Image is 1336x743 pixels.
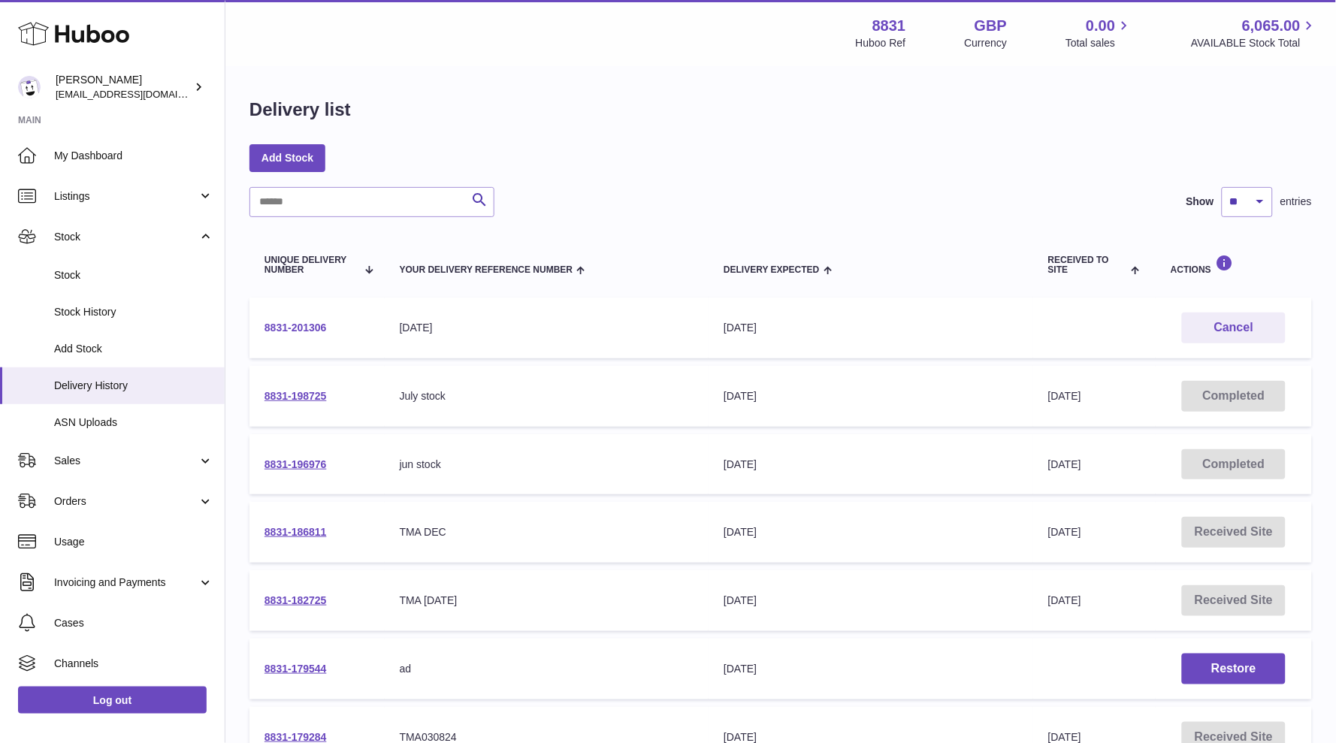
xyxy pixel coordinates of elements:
span: Sales [54,454,198,468]
span: Channels [54,657,213,671]
span: 0.00 [1087,16,1116,36]
span: Delivery Expected [724,265,819,275]
div: [DATE] [724,593,1018,608]
div: July stock [400,389,694,403]
span: AVAILABLE Stock Total [1191,36,1318,50]
span: [EMAIL_ADDRESS][DOMAIN_NAME] [56,88,221,100]
a: 8831-196976 [264,458,327,470]
div: [PERSON_NAME] [56,73,191,101]
span: [DATE] [1048,594,1081,606]
span: [DATE] [1048,731,1081,743]
button: Restore [1182,654,1286,684]
strong: 8831 [872,16,906,36]
a: 8831-201306 [264,322,327,334]
div: [DATE] [724,525,1018,539]
label: Show [1186,195,1214,209]
span: Invoicing and Payments [54,575,198,590]
strong: GBP [975,16,1007,36]
span: Usage [54,535,213,549]
span: Your Delivery Reference Number [400,265,573,275]
div: TMA DEC [400,525,694,539]
span: [DATE] [1048,458,1081,470]
a: 8831-179544 [264,663,327,675]
span: Orders [54,494,198,509]
span: [DATE] [1048,390,1081,402]
span: Stock [54,268,213,282]
div: [DATE] [400,321,694,335]
div: Huboo Ref [856,36,906,50]
button: Cancel [1182,313,1286,343]
div: Currency [965,36,1008,50]
img: rob@themysteryagency.com [18,76,41,98]
div: [DATE] [724,662,1018,676]
span: My Dashboard [54,149,213,163]
h1: Delivery list [249,98,351,122]
a: 0.00 Total sales [1065,16,1132,50]
div: [DATE] [724,321,1018,335]
div: ad [400,662,694,676]
span: Add Stock [54,342,213,356]
a: 6,065.00 AVAILABLE Stock Total [1191,16,1318,50]
span: Listings [54,189,198,204]
div: Actions [1171,255,1297,275]
a: 8831-179284 [264,731,327,743]
div: jun stock [400,458,694,472]
span: Total sales [1065,36,1132,50]
div: [DATE] [724,389,1018,403]
div: TMA [DATE] [400,593,694,608]
a: Add Stock [249,144,325,171]
a: 8831-186811 [264,526,327,538]
span: Stock [54,230,198,244]
span: entries [1280,195,1312,209]
span: Cases [54,616,213,630]
a: 8831-182725 [264,594,327,606]
span: Stock History [54,305,213,319]
span: [DATE] [1048,526,1081,538]
a: 8831-198725 [264,390,327,402]
span: Unique Delivery Number [264,255,356,275]
span: Delivery History [54,379,213,393]
a: Log out [18,687,207,714]
span: ASN Uploads [54,415,213,430]
span: 6,065.00 [1242,16,1301,36]
span: Received to Site [1048,255,1128,275]
div: [DATE] [724,458,1018,472]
